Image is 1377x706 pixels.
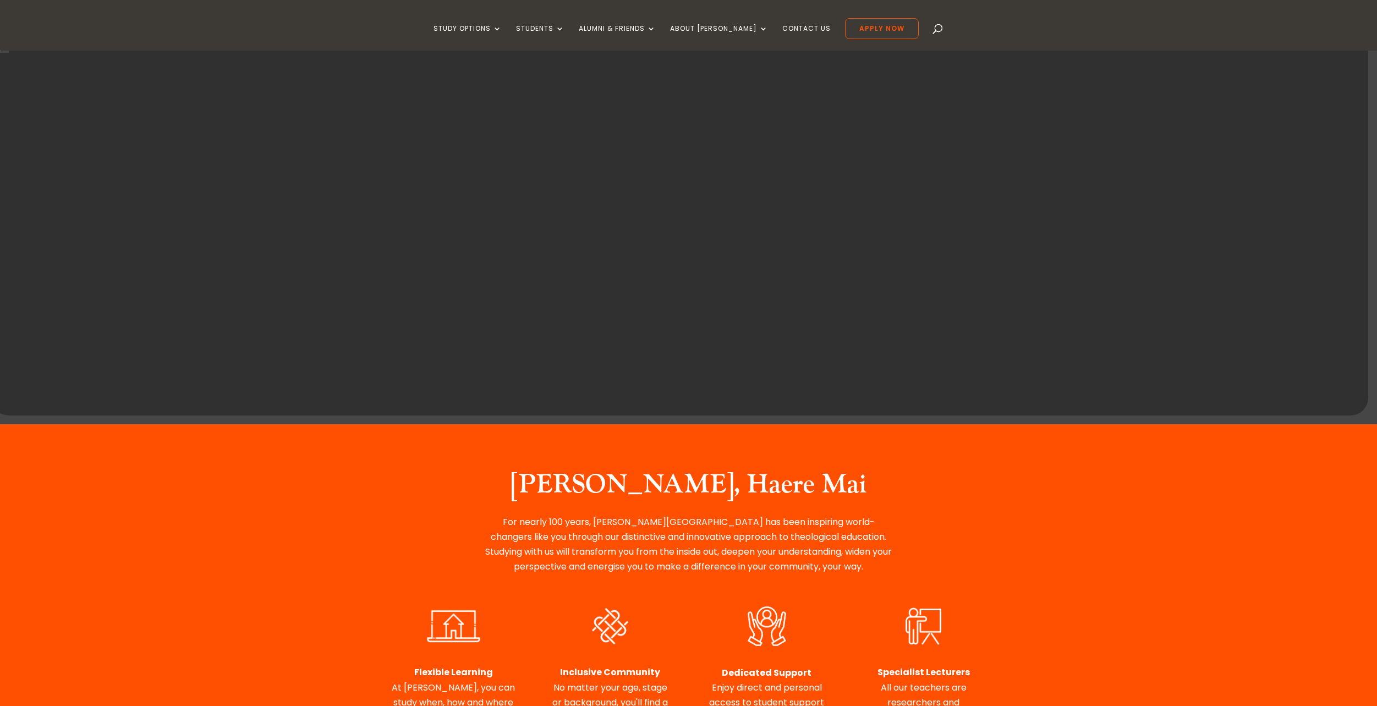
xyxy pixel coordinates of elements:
img: Dedicated Support WHITE [732,604,802,649]
img: Diverse & Inclusive WHITE [573,604,647,648]
a: Apply Now [845,18,919,39]
img: Flexible Learning WHITE [416,604,491,648]
img: Expert Lecturers WHITE [886,604,961,648]
a: Contact Us [782,25,831,51]
strong: Specialist Lecturers [877,666,970,678]
a: Students [516,25,564,51]
h2: [PERSON_NAME], Haere Mai [482,469,895,506]
a: Study Options [434,25,502,51]
strong: Flexible Learning [414,666,493,678]
strong: Inclusive Community [560,666,660,678]
p: For nearly 100 years, [PERSON_NAME][GEOGRAPHIC_DATA] has been inspiring world-changers like you t... [482,515,895,574]
strong: Dedicated Support [722,666,811,679]
a: Alumni & Friends [579,25,656,51]
a: About [PERSON_NAME] [670,25,768,51]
